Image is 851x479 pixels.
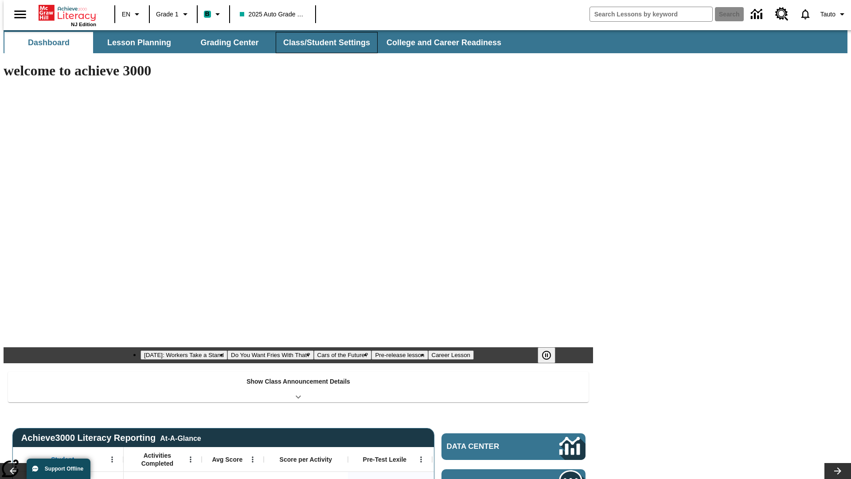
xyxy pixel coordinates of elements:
p: Show Class Announcement Details [246,377,350,386]
span: Pre-Test Lexile [363,455,407,463]
button: Support Offline [27,459,90,479]
a: Home [39,4,96,22]
div: At-A-Glance [160,433,201,443]
button: Boost Class color is teal. Change class color [200,6,226,22]
span: Avg Score [212,455,242,463]
button: Dashboard [4,32,93,53]
button: College and Career Readiness [379,32,508,53]
button: Class/Student Settings [276,32,378,53]
button: Slide 2 Do You Want Fries With That? [227,350,314,360]
button: Lesson carousel, Next [824,463,851,479]
div: SubNavbar [4,32,509,53]
input: search field [590,7,712,21]
a: Notifications [794,3,817,26]
a: Resource Center, Will open in new tab [770,2,794,26]
button: Open Menu [184,453,197,466]
span: Tauto [820,10,835,19]
span: Score per Activity [280,455,332,463]
button: Open Menu [105,453,119,466]
span: Data Center [447,442,530,451]
div: SubNavbar [4,30,847,53]
button: Open Menu [246,453,259,466]
span: Grade 1 [156,10,179,19]
button: Grading Center [185,32,274,53]
button: Pause [538,347,555,363]
button: Grade: Grade 1, Select a grade [152,6,194,22]
button: Slide 3 Cars of the Future? [314,350,372,360]
h1: welcome to achieve 3000 [4,63,593,79]
button: Slide 5 Career Lesson [428,350,474,360]
div: Pause [538,347,564,363]
span: Achieve3000 Literacy Reporting [21,433,201,443]
a: Data Center [746,2,770,27]
span: Activities Completed [128,452,187,467]
button: Language: EN, Select a language [118,6,146,22]
div: Home [39,3,96,27]
span: 2025 Auto Grade 1 A [240,10,305,19]
a: Data Center [441,433,586,460]
span: Student [51,455,74,463]
div: Show Class Announcement Details [8,372,589,402]
body: Maximum 600 characters Press Escape to exit toolbar Press Alt + F10 to reach toolbar [4,7,129,15]
button: Open side menu [7,1,33,27]
span: NJ Edition [71,22,96,27]
span: EN [122,10,130,19]
button: Lesson Planning [95,32,183,53]
button: Open Menu [414,453,428,466]
span: B [205,8,210,20]
span: Support Offline [45,466,83,472]
button: Slide 4 Pre-release lesson [371,350,428,360]
button: Slide 1 Labor Day: Workers Take a Stand [141,350,227,360]
button: Profile/Settings [817,6,851,22]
